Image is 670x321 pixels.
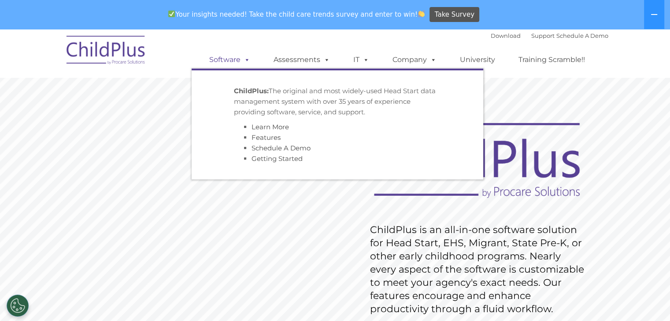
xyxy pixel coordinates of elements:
[265,51,339,69] a: Assessments
[435,7,474,22] span: Take Survey
[451,51,504,69] a: University
[370,223,589,316] rs-layer: ChildPlus is an all-in-one software solution for Head Start, EHS, Migrant, State Pre-K, or other ...
[252,154,303,163] a: Getting Started
[429,7,479,22] a: Take Survey
[234,86,441,117] p: The original and most widely-used Head Start data management system with over 35 years of experie...
[531,32,555,39] a: Support
[556,32,608,39] a: Schedule A Demo
[384,51,445,69] a: Company
[7,295,29,317] button: Cookies Settings
[491,32,521,39] a: Download
[234,87,269,95] strong: ChildPlus:
[252,144,311,152] a: Schedule A Demo
[418,11,425,17] img: 👏
[168,11,175,17] img: ✅
[344,51,378,69] a: IT
[252,133,281,142] a: Features
[510,51,594,69] a: Training Scramble!!
[491,32,608,39] font: |
[252,123,289,131] a: Learn More
[165,6,429,23] span: Your insights needed! Take the child care trends survey and enter to win!
[200,51,259,69] a: Software
[62,29,150,73] img: ChildPlus by Procare Solutions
